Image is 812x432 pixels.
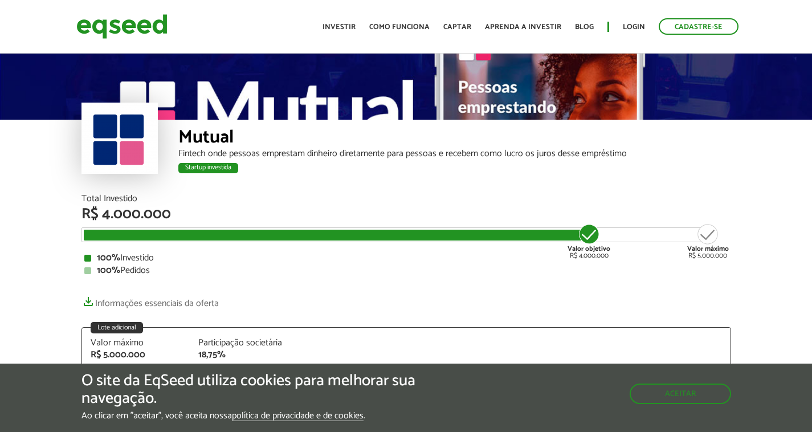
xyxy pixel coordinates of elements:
[91,351,182,360] div: R$ 5.000.000
[198,339,289,348] div: Participação societária
[76,11,168,42] img: EqSeed
[81,207,731,222] div: R$ 4.000.000
[568,223,610,259] div: R$ 4.000.000
[232,411,364,421] a: política de privacidade e de cookies
[485,23,561,31] a: Aprenda a investir
[369,23,430,31] a: Como funciona
[568,243,610,254] strong: Valor objetivo
[178,163,238,173] div: Startup investida
[81,410,471,421] p: Ao clicar em "aceitar", você aceita nossa .
[97,263,120,278] strong: 100%
[443,23,471,31] a: Captar
[91,339,182,348] div: Valor máximo
[81,372,471,407] h5: O site da EqSeed utiliza cookies para melhorar sua navegação.
[84,266,728,275] div: Pedidos
[178,128,731,149] div: Mutual
[198,351,289,360] div: 18,75%
[687,223,729,259] div: R$ 5.000.000
[659,18,738,35] a: Cadastre-se
[178,149,731,158] div: Fintech onde pessoas emprestam dinheiro diretamente para pessoas e recebem como lucro os juros de...
[575,23,594,31] a: Blog
[323,23,356,31] a: Investir
[84,254,728,263] div: Investido
[630,384,731,404] button: Aceitar
[81,194,731,203] div: Total Investido
[687,243,729,254] strong: Valor máximo
[97,250,120,266] strong: 100%
[81,292,219,308] a: Informações essenciais da oferta
[623,23,645,31] a: Login
[91,322,143,333] div: Lote adicional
